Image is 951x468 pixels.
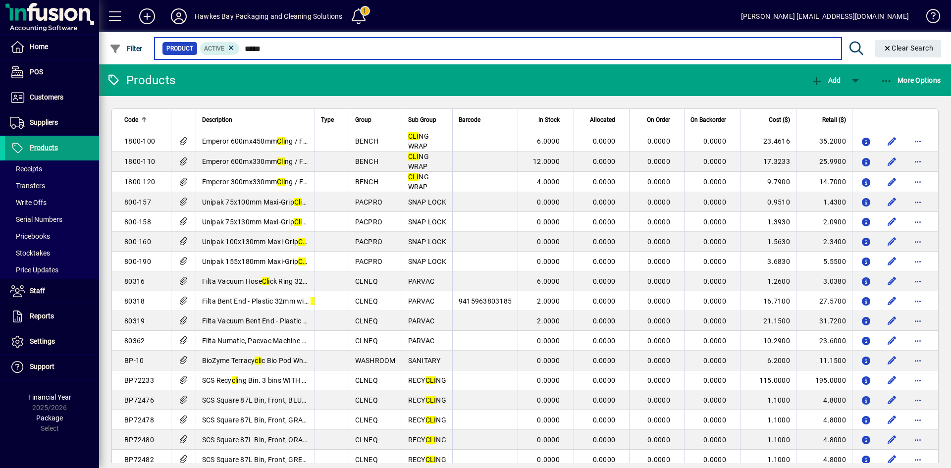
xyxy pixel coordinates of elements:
[537,178,560,186] span: 4.0000
[647,157,670,165] span: 0.0000
[703,416,726,424] span: 0.0000
[408,218,446,226] span: SNAP LOCK
[408,114,436,125] span: Sub Group
[459,297,512,305] span: 9415963803185
[884,452,900,468] button: Edit
[593,178,616,186] span: 0.0000
[124,396,154,404] span: BP72476
[703,396,726,404] span: 0.0000
[740,131,796,152] td: 23.4616
[822,114,846,125] span: Retail ($)
[5,60,99,85] a: POS
[124,436,154,444] span: BP72480
[690,114,726,125] span: On Backorder
[124,337,145,345] span: 80362
[294,218,302,226] em: Cli
[593,416,616,424] span: 0.0000
[910,432,926,448] button: More options
[796,172,852,192] td: 14.7000
[425,436,436,444] em: CLI
[30,337,55,345] span: Settings
[537,337,560,345] span: 0.0000
[124,297,145,305] span: 80318
[796,131,852,152] td: 35.2000
[703,376,726,384] span: 0.0000
[355,317,378,325] span: CLNEQ
[5,355,99,379] a: Support
[355,376,378,384] span: CLNEQ
[884,214,900,230] button: Edit
[408,436,446,444] span: RECY NG
[277,137,285,145] em: Cli
[408,297,435,305] span: PARVAC
[910,234,926,250] button: More options
[537,376,560,384] span: 0.0000
[537,416,560,424] span: 0.0000
[740,370,796,390] td: 115.0000
[884,273,900,289] button: Edit
[740,271,796,291] td: 1.2600
[425,396,436,404] em: CLI
[910,313,926,329] button: More options
[408,153,429,170] span: NG WRAP
[796,291,852,311] td: 27.5700
[910,254,926,269] button: More options
[124,198,151,206] span: 800-157
[408,198,446,206] span: SNAP LOCK
[408,456,446,464] span: RECY NG
[36,414,63,422] span: Package
[202,157,334,165] span: Emperor 600mx330mm ng / Food Wrap
[163,7,195,25] button: Profile
[408,376,446,384] span: RECY NG
[647,357,670,364] span: 0.0000
[878,71,944,89] button: More Options
[408,114,446,125] div: Sub Group
[593,277,616,285] span: 0.0000
[124,357,144,364] span: BP-10
[647,337,670,345] span: 0.0000
[5,160,99,177] a: Receipts
[796,232,852,252] td: 2.3400
[884,154,900,169] button: Edit
[884,174,900,190] button: Edit
[647,114,670,125] span: On Order
[647,416,670,424] span: 0.0000
[910,293,926,309] button: More options
[703,277,726,285] span: 0.0000
[703,198,726,206] span: 0.0000
[124,317,145,325] span: 80319
[408,396,446,404] span: RECY NG
[355,396,378,404] span: CLNEQ
[355,218,383,226] span: PACPRO
[796,410,852,430] td: 4.8000
[884,254,900,269] button: Edit
[910,154,926,169] button: More options
[910,214,926,230] button: More options
[298,238,306,246] em: Cli
[10,182,45,190] span: Transfers
[647,178,670,186] span: 0.0000
[408,132,419,140] em: CLI
[647,137,670,145] span: 0.0000
[884,194,900,210] button: Edit
[124,178,155,186] span: 1800-120
[124,137,155,145] span: 1800-100
[124,114,138,125] span: Code
[796,152,852,172] td: 25.9900
[408,277,435,285] span: PARVAC
[740,291,796,311] td: 16.7100
[593,157,616,165] span: 0.0000
[355,456,378,464] span: CLNEQ
[408,416,446,424] span: RECY NG
[910,333,926,349] button: More options
[109,45,143,52] span: Filter
[537,456,560,464] span: 0.0000
[425,416,436,424] em: CLI
[740,430,796,450] td: 1.1000
[884,353,900,368] button: Edit
[796,271,852,291] td: 3.0380
[321,114,334,125] span: Type
[124,456,154,464] span: BP72482
[740,351,796,370] td: 6.2000
[884,333,900,349] button: Edit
